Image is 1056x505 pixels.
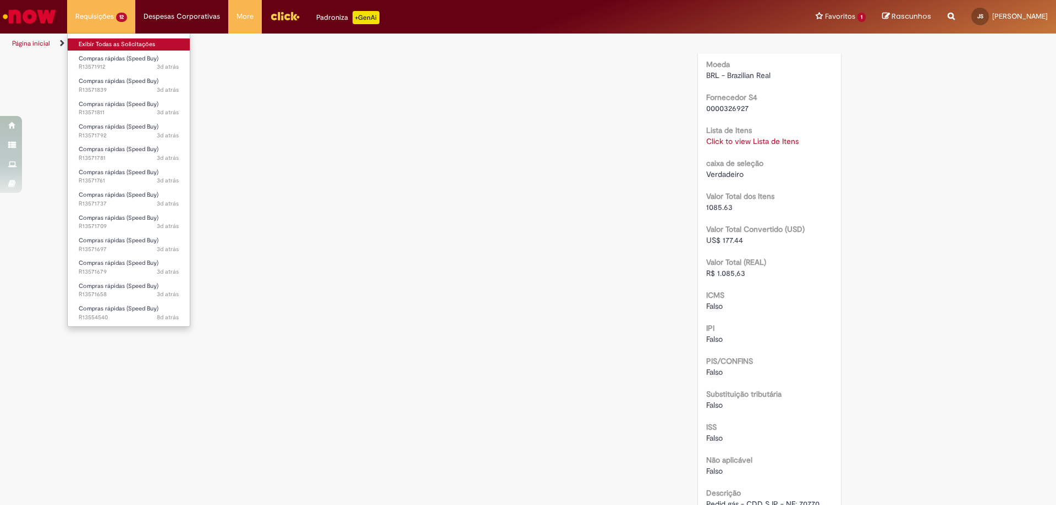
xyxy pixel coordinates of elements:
[157,63,179,71] span: 3d atrás
[882,12,931,22] a: Rascunhos
[157,245,179,253] span: 3d atrás
[857,13,866,22] span: 1
[157,313,179,321] time: 22/09/2025 11:22:42
[68,212,190,232] a: Aberto R13571709 : Compras rápidas (Speed Buy)
[977,13,983,20] span: JS
[79,108,179,117] span: R13571811
[157,86,179,94] time: 26/09/2025 16:57:44
[157,108,179,116] span: 3d atrás
[157,176,179,185] time: 26/09/2025 16:48:25
[144,11,220,22] span: Despesas Corporativas
[157,313,179,321] span: 8d atrás
[79,191,158,199] span: Compras rápidas (Speed Buy)
[68,53,190,73] a: Aberto R13571912 : Compras rápidas (Speed Buy)
[79,222,179,231] span: R13571709
[706,125,752,135] b: Lista de Itens
[68,143,190,164] a: Aberto R13571781 : Compras rápidas (Speed Buy)
[79,123,158,131] span: Compras rápidas (Speed Buy)
[157,176,179,185] span: 3d atrás
[157,63,179,71] time: 26/09/2025 17:06:43
[157,222,179,230] span: 3d atrás
[75,11,114,22] span: Requisições
[706,433,723,443] span: Falso
[706,290,724,300] b: ICMS
[706,466,723,476] span: Falso
[79,154,179,163] span: R13571781
[68,189,190,209] a: Aberto R13571737 : Compras rápidas (Speed Buy)
[79,282,158,290] span: Compras rápidas (Speed Buy)
[12,39,50,48] a: Página inicial
[68,98,190,119] a: Aberto R13571811 : Compras rápidas (Speed Buy)
[116,13,127,22] span: 12
[79,77,158,85] span: Compras rápidas (Speed Buy)
[706,356,753,366] b: PIS/CONFINS
[353,11,380,24] p: +GenAi
[706,455,752,465] b: Não aplicável
[157,131,179,140] span: 3d atrás
[79,131,179,140] span: R13571792
[825,11,855,22] span: Favoritos
[706,235,743,245] span: US$ 177.44
[68,121,190,141] a: Aberto R13571792 : Compras rápidas (Speed Buy)
[706,334,723,344] span: Falso
[157,268,179,276] span: 3d atrás
[706,488,741,498] b: Descrição
[8,34,696,54] ul: Trilhas de página
[68,303,190,323] a: Aberto R13554540 : Compras rápidas (Speed Buy)
[157,199,179,208] span: 3d atrás
[892,11,931,21] span: Rascunhos
[68,280,190,301] a: Aberto R13571658 : Compras rápidas (Speed Buy)
[157,86,179,94] span: 3d atrás
[706,323,714,333] b: IPI
[316,11,380,24] div: Padroniza
[79,259,158,267] span: Compras rápidas (Speed Buy)
[79,313,179,322] span: R13554540
[706,422,717,432] b: ISS
[157,245,179,253] time: 26/09/2025 16:40:58
[68,257,190,278] a: Aberto R13571679 : Compras rápidas (Speed Buy)
[79,100,158,108] span: Compras rápidas (Speed Buy)
[68,167,190,187] a: Aberto R13571761 : Compras rápidas (Speed Buy)
[1,5,58,27] img: ServiceNow
[157,131,179,140] time: 26/09/2025 16:52:33
[79,236,158,245] span: Compras rápidas (Speed Buy)
[706,158,763,168] b: caixa de seleção
[706,268,745,278] span: R$ 1.085,63
[706,400,723,410] span: Falso
[157,108,179,116] time: 26/09/2025 16:55:13
[270,8,300,24] img: click_logo_yellow_360x200.png
[79,199,179,208] span: R13571737
[706,202,733,212] span: 1085.63
[79,290,179,299] span: R13571658
[68,75,190,96] a: Aberto R13571839 : Compras rápidas (Speed Buy)
[706,70,771,80] span: BRL - Brazilian Real
[706,367,723,377] span: Falso
[706,92,757,102] b: Fornecedor S4
[68,235,190,255] a: Aberto R13571697 : Compras rápidas (Speed Buy)
[79,245,179,254] span: R13571697
[706,301,723,311] span: Falso
[157,268,179,276] time: 26/09/2025 16:38:15
[706,169,744,179] span: Verdadeiro
[68,38,190,51] a: Exibir Todas as Solicitações
[79,268,179,276] span: R13571679
[706,191,774,201] b: Valor Total dos Itens
[706,59,730,69] b: Moeda
[706,257,766,267] b: Valor Total (REAL)
[237,11,254,22] span: More
[157,199,179,208] time: 26/09/2025 16:45:59
[157,222,179,230] time: 26/09/2025 16:43:24
[79,54,158,63] span: Compras rápidas (Speed Buy)
[79,86,179,95] span: R13571839
[79,63,179,71] span: R13571912
[79,145,158,153] span: Compras rápidas (Speed Buy)
[706,389,782,399] b: Substituição tributária
[706,224,805,234] b: Valor Total Convertido (USD)
[992,12,1048,21] span: [PERSON_NAME]
[157,154,179,162] span: 3d atrás
[79,168,158,176] span: Compras rápidas (Speed Buy)
[706,103,749,113] span: 0000326927
[79,304,158,313] span: Compras rápidas (Speed Buy)
[157,290,179,298] span: 3d atrás
[706,136,799,146] a: Click to view Lista de Itens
